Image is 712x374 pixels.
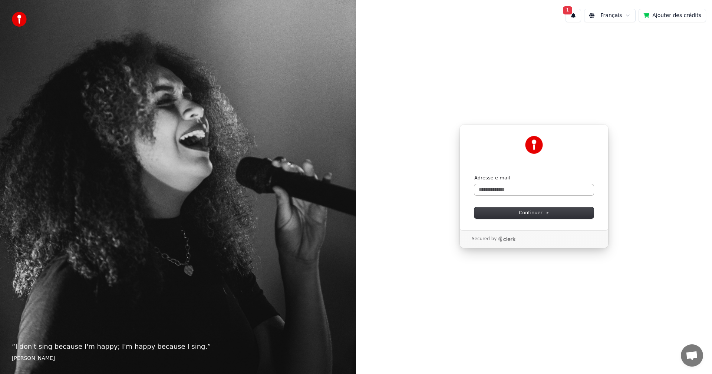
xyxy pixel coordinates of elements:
span: Continuer [519,209,549,216]
a: Clerk logo [498,236,516,242]
button: 1 [566,9,581,22]
img: youka [12,12,27,27]
p: “ I don't sing because I'm happy; I'm happy because I sing. ” [12,341,344,352]
label: Adresse e-mail [474,175,510,181]
footer: [PERSON_NAME] [12,355,344,362]
button: Continuer [474,207,594,218]
img: Youka [525,136,543,154]
p: Secured by [472,236,497,242]
button: Ajouter des crédits [639,9,706,22]
span: 1 [563,6,573,14]
div: Ouvrir le chat [681,344,703,367]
